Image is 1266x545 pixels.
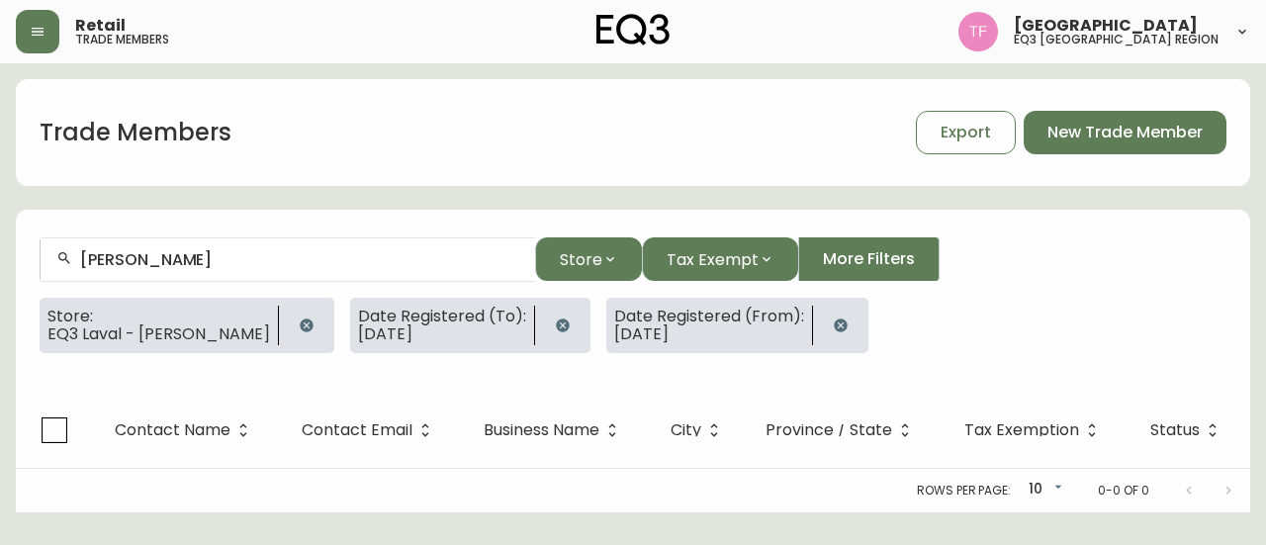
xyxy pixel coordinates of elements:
[115,421,256,439] span: Contact Name
[958,12,998,51] img: 971393357b0bdd4f0581b88529d406f6
[823,248,915,270] span: More Filters
[941,122,991,143] span: Export
[671,421,727,439] span: City
[484,424,599,436] span: Business Name
[484,421,625,439] span: Business Name
[358,325,526,343] span: [DATE]
[47,308,270,325] span: Store:
[1014,34,1219,45] h5: eq3 [GEOGRAPHIC_DATA] region
[115,424,230,436] span: Contact Name
[75,34,169,45] h5: trade members
[560,247,602,272] span: Store
[47,325,270,343] span: EQ3 Laval - [PERSON_NAME]
[917,482,1011,500] p: Rows per page:
[766,421,918,439] span: Province / State
[964,421,1105,439] span: Tax Exemption
[964,424,1079,436] span: Tax Exemption
[358,308,526,325] span: Date Registered (To):
[302,424,412,436] span: Contact Email
[798,237,940,281] button: More Filters
[1019,474,1066,506] div: 10
[75,18,126,34] span: Retail
[916,111,1016,154] button: Export
[596,14,670,45] img: logo
[535,237,642,281] button: Store
[80,250,519,269] input: Search
[1150,421,1225,439] span: Status
[1098,482,1149,500] p: 0-0 of 0
[1014,18,1198,34] span: [GEOGRAPHIC_DATA]
[1047,122,1203,143] span: New Trade Member
[671,424,701,436] span: City
[40,116,231,149] h1: Trade Members
[766,424,892,436] span: Province / State
[614,325,804,343] span: [DATE]
[1024,111,1226,154] button: New Trade Member
[642,237,798,281] button: Tax Exempt
[667,247,759,272] span: Tax Exempt
[302,421,438,439] span: Contact Email
[1150,424,1200,436] span: Status
[614,308,804,325] span: Date Registered (From):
